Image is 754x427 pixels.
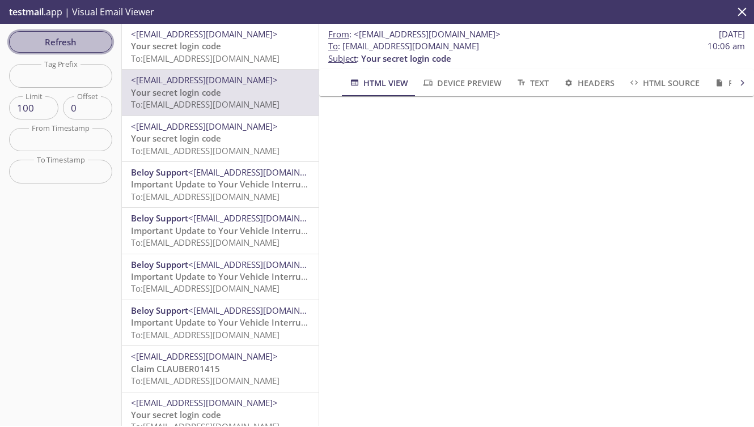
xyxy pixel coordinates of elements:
[18,35,103,49] span: Refresh
[131,351,278,362] span: <[EMAIL_ADDRESS][DOMAIN_NAME]>
[131,283,279,294] span: To: [EMAIL_ADDRESS][DOMAIN_NAME]
[122,208,319,253] div: Beloy Support<[EMAIL_ADDRESS][DOMAIN_NAME]>Important Update to Your Vehicle Interruption Cover (V...
[131,409,221,420] span: Your secret login code
[131,259,188,270] span: Beloy Support
[131,40,221,52] span: Your secret login code
[328,40,479,52] span: : [EMAIL_ADDRESS][DOMAIN_NAME]
[131,225,396,236] span: Important Update to Your Vehicle Interruption Cover (VIC) Policy
[131,121,278,132] span: <[EMAIL_ADDRESS][DOMAIN_NAME]>
[708,40,745,52] span: 10:06 am
[131,329,279,340] span: To: [EMAIL_ADDRESS][DOMAIN_NAME]
[328,28,349,40] span: From
[361,53,451,64] span: Your secret login code
[131,178,396,190] span: Important Update to Your Vehicle Interruption Cover (VIC) Policy
[515,76,549,90] span: Text
[131,166,188,178] span: Beloy Support
[9,31,112,53] button: Refresh
[131,363,220,374] span: Claim CLAUBER01415
[131,191,279,202] span: To: [EMAIL_ADDRESS][DOMAIN_NAME]
[131,305,188,316] span: Beloy Support
[122,346,319,391] div: <[EMAIL_ADDRESS][DOMAIN_NAME]>Claim CLAUBER01415To:[EMAIL_ADDRESS][DOMAIN_NAME]
[122,300,319,345] div: Beloy Support<[EMAIL_ADDRESS][DOMAIN_NAME]>Important Update to Your Vehicle Interruption Cover (V...
[562,76,614,90] span: Headers
[122,24,319,69] div: <[EMAIL_ADDRESS][DOMAIN_NAME]>Your secret login codeTo:[EMAIL_ADDRESS][DOMAIN_NAME]
[131,212,188,224] span: Beloy Support
[9,6,44,18] span: testmail
[131,375,279,386] span: To: [EMAIL_ADDRESS][DOMAIN_NAME]
[131,317,396,328] span: Important Update to Your Vehicle Interruption Cover (VIC) Policy
[188,212,335,224] span: <[EMAIL_ADDRESS][DOMAIN_NAME]>
[122,254,319,300] div: Beloy Support<[EMAIL_ADDRESS][DOMAIN_NAME]>Important Update to Your Vehicle Interruption Cover (V...
[188,305,335,316] span: <[EMAIL_ADDRESS][DOMAIN_NAME]>
[131,99,279,110] span: To: [EMAIL_ADDRESS][DOMAIN_NAME]
[131,53,279,64] span: To: [EMAIL_ADDRESS][DOMAIN_NAME]
[131,271,396,282] span: Important Update to Your Vehicle Interruption Cover (VIC) Policy
[422,76,501,90] span: Device Preview
[713,76,747,90] span: Raw
[354,28,501,40] span: <[EMAIL_ADDRESS][DOMAIN_NAME]>
[131,237,279,248] span: To: [EMAIL_ADDRESS][DOMAIN_NAME]
[122,116,319,161] div: <[EMAIL_ADDRESS][DOMAIN_NAME]>Your secret login codeTo:[EMAIL_ADDRESS][DOMAIN_NAME]
[131,133,221,144] span: Your secret login code
[122,70,319,115] div: <[EMAIL_ADDRESS][DOMAIN_NAME]>Your secret login codeTo:[EMAIL_ADDRESS][DOMAIN_NAME]
[328,53,357,64] span: Subject
[719,28,745,40] span: [DATE]
[131,28,278,40] span: <[EMAIL_ADDRESS][DOMAIN_NAME]>
[131,397,278,408] span: <[EMAIL_ADDRESS][DOMAIN_NAME]>
[131,145,279,156] span: To: [EMAIL_ADDRESS][DOMAIN_NAME]
[131,87,221,98] span: Your secret login code
[628,76,700,90] span: HTML Source
[328,40,745,65] p: :
[122,162,319,207] div: Beloy Support<[EMAIL_ADDRESS][DOMAIN_NAME]>Important Update to Your Vehicle Interruption Cover (V...
[328,40,338,52] span: To
[349,76,408,90] span: HTML View
[328,28,501,40] span: :
[131,74,278,86] span: <[EMAIL_ADDRESS][DOMAIN_NAME]>
[188,259,335,270] span: <[EMAIL_ADDRESS][DOMAIN_NAME]>
[188,166,335,178] span: <[EMAIL_ADDRESS][DOMAIN_NAME]>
